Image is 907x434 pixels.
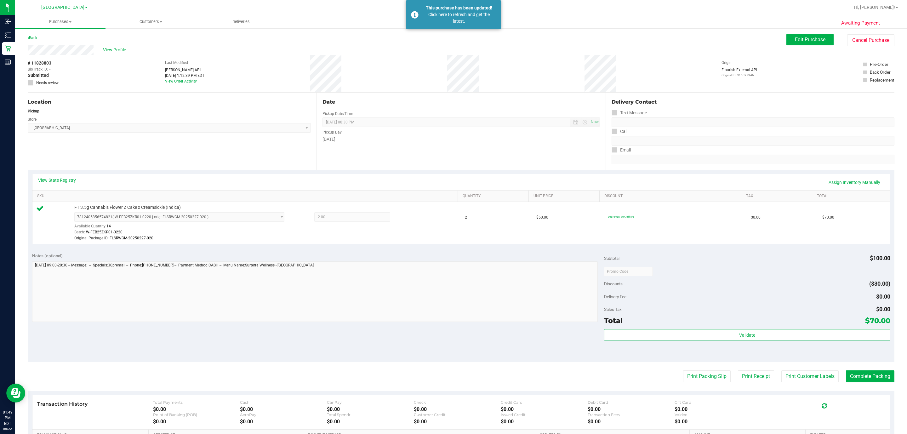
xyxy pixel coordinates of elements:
[533,194,597,199] a: Unit Price
[32,253,63,258] span: Notes (optional)
[3,426,12,431] p: 08/22
[15,15,106,28] a: Purchases
[841,20,880,27] span: Awaiting Payment
[74,222,295,234] div: Available Quantity:
[847,34,894,46] button: Cancel Purchase
[870,61,888,67] div: Pre-Order
[604,278,623,289] span: Discounts
[106,19,196,25] span: Customers
[28,109,39,113] strong: Pickup
[422,5,496,11] div: This purchase has been updated!
[870,69,891,75] div: Back Order
[751,214,761,220] span: $0.00
[322,111,353,117] label: Pickup Date/Time
[604,294,626,299] span: Delivery Fee
[37,194,455,199] a: SKU
[106,224,111,228] span: 14
[824,177,884,188] a: Assign Inventory Manually
[74,204,181,210] span: FT 3.5g Cannabis Flower Z Cake x Creamsickle (Indica)
[5,18,11,25] inline-svg: Inbound
[28,36,37,40] a: Back
[41,5,84,10] span: [GEOGRAPHIC_DATA]
[240,419,327,425] div: $0.00
[536,214,548,220] span: $50.00
[612,98,894,106] div: Delivery Contact
[501,400,588,405] div: Credit Card
[865,316,890,325] span: $70.00
[240,400,327,405] div: Cash
[722,67,757,77] div: Flourish External API
[86,230,123,234] span: W-FEB25ZKR01-0220
[103,47,128,53] span: View Profile
[327,406,414,412] div: $0.00
[738,370,774,382] button: Print Receipt
[854,5,895,10] span: Hi, [PERSON_NAME]!
[786,34,834,45] button: Edit Purchase
[414,400,501,405] div: Check
[870,77,894,83] div: Replacement
[322,136,600,143] div: [DATE]
[501,412,588,417] div: Issued Credit
[74,236,109,240] span: Original Package ID:
[612,108,647,117] label: Text Message
[322,129,342,135] label: Pickup Day
[165,60,188,66] label: Last Modified
[165,73,204,78] div: [DATE] 1:12:39 PM EDT
[38,177,76,183] a: View State Registry
[876,293,890,300] span: $0.00
[28,60,51,66] span: # 11828803
[153,406,240,412] div: $0.00
[604,267,653,276] input: Promo Code
[463,194,526,199] a: Quantity
[604,194,739,199] a: Discount
[588,406,675,412] div: $0.00
[106,15,196,28] a: Customers
[675,412,762,417] div: Voided
[414,412,501,417] div: Customer Credit
[604,307,622,312] span: Sales Tax
[675,419,762,425] div: $0.00
[675,400,762,405] div: Gift Card
[414,419,501,425] div: $0.00
[876,306,890,312] span: $0.00
[110,236,153,240] span: FLSRWGM-20250227-020
[846,370,894,382] button: Complete Packing
[683,370,731,382] button: Print Packing Slip
[795,37,825,43] span: Edit Purchase
[869,280,890,287] span: ($30.00)
[501,419,588,425] div: $0.00
[822,214,834,220] span: $70.00
[588,400,675,405] div: Debit Card
[327,419,414,425] div: $0.00
[165,67,204,73] div: [PERSON_NAME] API
[224,19,258,25] span: Deliveries
[5,59,11,65] inline-svg: Reports
[240,412,327,417] div: AeroPay
[327,412,414,417] div: Total Spendr
[422,11,496,25] div: Click here to refresh and get the latest.
[5,32,11,38] inline-svg: Inventory
[196,15,286,28] a: Deliveries
[612,136,894,146] input: Format: (999) 999-9999
[612,127,627,136] label: Call
[722,60,732,66] label: Origin
[746,194,809,199] a: Tax
[817,194,880,199] a: Total
[604,316,623,325] span: Total
[3,409,12,426] p: 01:49 PM EDT
[5,45,11,52] inline-svg: Retail
[153,419,240,425] div: $0.00
[240,406,327,412] div: $0.00
[414,406,501,412] div: $0.00
[28,98,311,106] div: Location
[74,230,85,234] span: Batch:
[6,384,25,403] iframe: Resource center
[153,400,240,405] div: Total Payments
[327,400,414,405] div: CanPay
[604,329,890,340] button: Validate
[153,412,240,417] div: Point of Banking (POB)
[165,79,197,83] a: View Order Activity
[501,406,588,412] div: $0.00
[612,117,894,127] input: Format: (999) 999-9999
[28,117,37,122] label: Store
